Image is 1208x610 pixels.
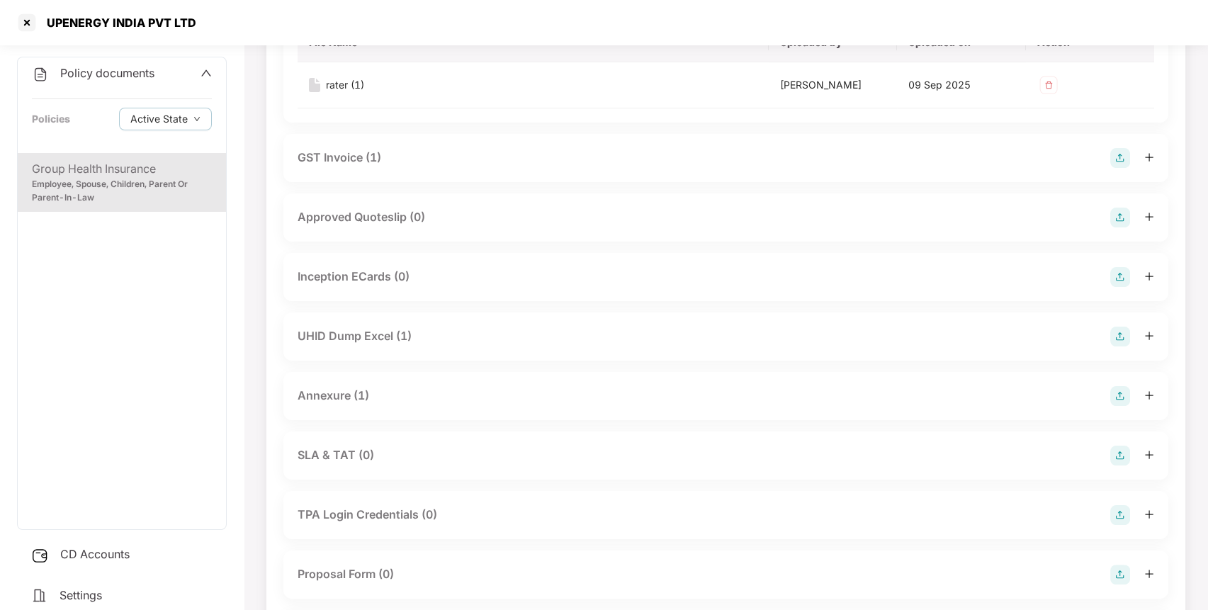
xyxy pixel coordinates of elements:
img: svg+xml;base64,PHN2ZyB4bWxucz0iaHR0cDovL3d3dy53My5vcmcvMjAwMC9zdmciIHdpZHRoPSIyOCIgaGVpZ2h0PSIyOC... [1110,386,1130,406]
img: svg+xml;base64,PHN2ZyB4bWxucz0iaHR0cDovL3d3dy53My5vcmcvMjAwMC9zdmciIHdpZHRoPSIyOCIgaGVpZ2h0PSIyOC... [1110,208,1130,227]
div: Group Health Insurance [32,160,212,178]
span: Active State [130,111,188,127]
img: svg+xml;base64,PHN2ZyB4bWxucz0iaHR0cDovL3d3dy53My5vcmcvMjAwMC9zdmciIHdpZHRoPSIyOCIgaGVpZ2h0PSIyOC... [1110,565,1130,584]
img: svg+xml;base64,PHN2ZyB3aWR0aD0iMjUiIGhlaWdodD0iMjQiIHZpZXdCb3g9IjAgMCAyNSAyNCIgZmlsbD0ibm9uZSIgeG... [31,547,49,564]
span: up [201,67,212,79]
button: Active Statedown [119,108,212,130]
span: CD Accounts [60,547,130,561]
img: svg+xml;base64,PHN2ZyB4bWxucz0iaHR0cDovL3d3dy53My5vcmcvMjAwMC9zdmciIHdpZHRoPSIzMiIgaGVpZ2h0PSIzMi... [1037,74,1060,96]
div: 09 Sep 2025 [908,77,1014,93]
span: plus [1144,450,1154,460]
span: Settings [60,588,102,602]
div: [PERSON_NAME] [780,77,886,93]
span: down [193,115,201,123]
span: plus [1144,390,1154,400]
span: plus [1144,331,1154,341]
span: plus [1144,212,1154,222]
div: UHID Dump Excel (1) [298,327,412,345]
img: svg+xml;base64,PHN2ZyB4bWxucz0iaHR0cDovL3d3dy53My5vcmcvMjAwMC9zdmciIHdpZHRoPSIyOCIgaGVpZ2h0PSIyOC... [1110,505,1130,525]
span: plus [1144,509,1154,519]
img: svg+xml;base64,PHN2ZyB4bWxucz0iaHR0cDovL3d3dy53My5vcmcvMjAwMC9zdmciIHdpZHRoPSIxNiIgaGVpZ2h0PSIyMC... [309,78,320,92]
div: Proposal Form (0) [298,565,394,583]
span: plus [1144,152,1154,162]
div: Annexure (1) [298,387,369,405]
img: svg+xml;base64,PHN2ZyB4bWxucz0iaHR0cDovL3d3dy53My5vcmcvMjAwMC9zdmciIHdpZHRoPSIyOCIgaGVpZ2h0PSIyOC... [1110,148,1130,168]
img: svg+xml;base64,PHN2ZyB4bWxucz0iaHR0cDovL3d3dy53My5vcmcvMjAwMC9zdmciIHdpZHRoPSIyOCIgaGVpZ2h0PSIyOC... [1110,267,1130,287]
div: TPA Login Credentials (0) [298,506,437,524]
span: plus [1144,271,1154,281]
div: UPENERGY INDIA PVT LTD [38,16,196,30]
img: svg+xml;base64,PHN2ZyB4bWxucz0iaHR0cDovL3d3dy53My5vcmcvMjAwMC9zdmciIHdpZHRoPSIyOCIgaGVpZ2h0PSIyOC... [1110,446,1130,465]
img: svg+xml;base64,PHN2ZyB4bWxucz0iaHR0cDovL3d3dy53My5vcmcvMjAwMC9zdmciIHdpZHRoPSIyNCIgaGVpZ2h0PSIyNC... [32,66,49,83]
img: svg+xml;base64,PHN2ZyB4bWxucz0iaHR0cDovL3d3dy53My5vcmcvMjAwMC9zdmciIHdpZHRoPSIyOCIgaGVpZ2h0PSIyOC... [1110,327,1130,346]
span: Policy documents [60,66,154,80]
div: Employee, Spouse, Children, Parent Or Parent-In-Law [32,178,212,205]
img: svg+xml;base64,PHN2ZyB4bWxucz0iaHR0cDovL3d3dy53My5vcmcvMjAwMC9zdmciIHdpZHRoPSIyNCIgaGVpZ2h0PSIyNC... [31,587,48,604]
div: SLA & TAT (0) [298,446,374,464]
div: Approved Quoteslip (0) [298,208,425,226]
div: Policies [32,111,70,127]
div: Inception ECards (0) [298,268,410,286]
div: rater (1) [326,77,364,93]
div: GST Invoice (1) [298,149,381,166]
span: plus [1144,569,1154,579]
